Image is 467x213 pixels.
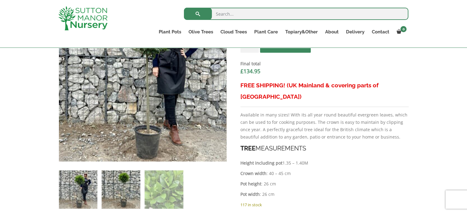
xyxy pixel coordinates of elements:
a: Contact [368,28,393,36]
img: Laurus Nobilis - Bay Tree (1/2 Standard) (1.35 - 1.40M) [59,170,97,209]
a: Plant Pots [155,28,185,36]
bdi: 134.95 [240,67,260,75]
strong: Height including pot [240,160,282,166]
a: Plant Care [251,28,281,36]
dt: Final total [240,60,408,67]
strong: TREE [240,145,255,152]
img: logo [58,6,107,30]
img: Laurus Nobilis - Bay Tree (1/2 Standard) (1.35 - 1.40M) - Image 3 [145,170,183,209]
p: 117 in stock [240,201,408,208]
a: About [321,28,342,36]
h4: MEASUREMENTS [240,144,408,153]
strong: Pot height [240,181,261,187]
strong: Crown width [240,170,267,176]
a: Delivery [342,28,368,36]
span: £ [240,67,243,75]
p: : 40 – 45 cm [240,170,408,177]
img: Laurus Nobilis - Bay Tree (1/2 Standard) (1.35 - 1.40M) - Image 2 [102,170,140,209]
p: : 26 cm [240,191,408,198]
p: 1.35 – 1.40M [240,159,408,167]
strong: Pot width [240,191,260,197]
p: : 26 cm [240,180,408,188]
a: Cloud Trees [217,28,251,36]
a: 0 [393,28,408,36]
input: Search... [184,8,408,20]
p: Available in many sizes! With its all year round beautiful evergreen leaves, which can be used to... [240,111,408,141]
a: Olive Trees [185,28,217,36]
span: 0 [400,26,407,32]
h3: FREE SHIPPING! (UK Mainland & covering parts of [GEOGRAPHIC_DATA]) [240,80,408,102]
a: Topiary&Other [281,28,321,36]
